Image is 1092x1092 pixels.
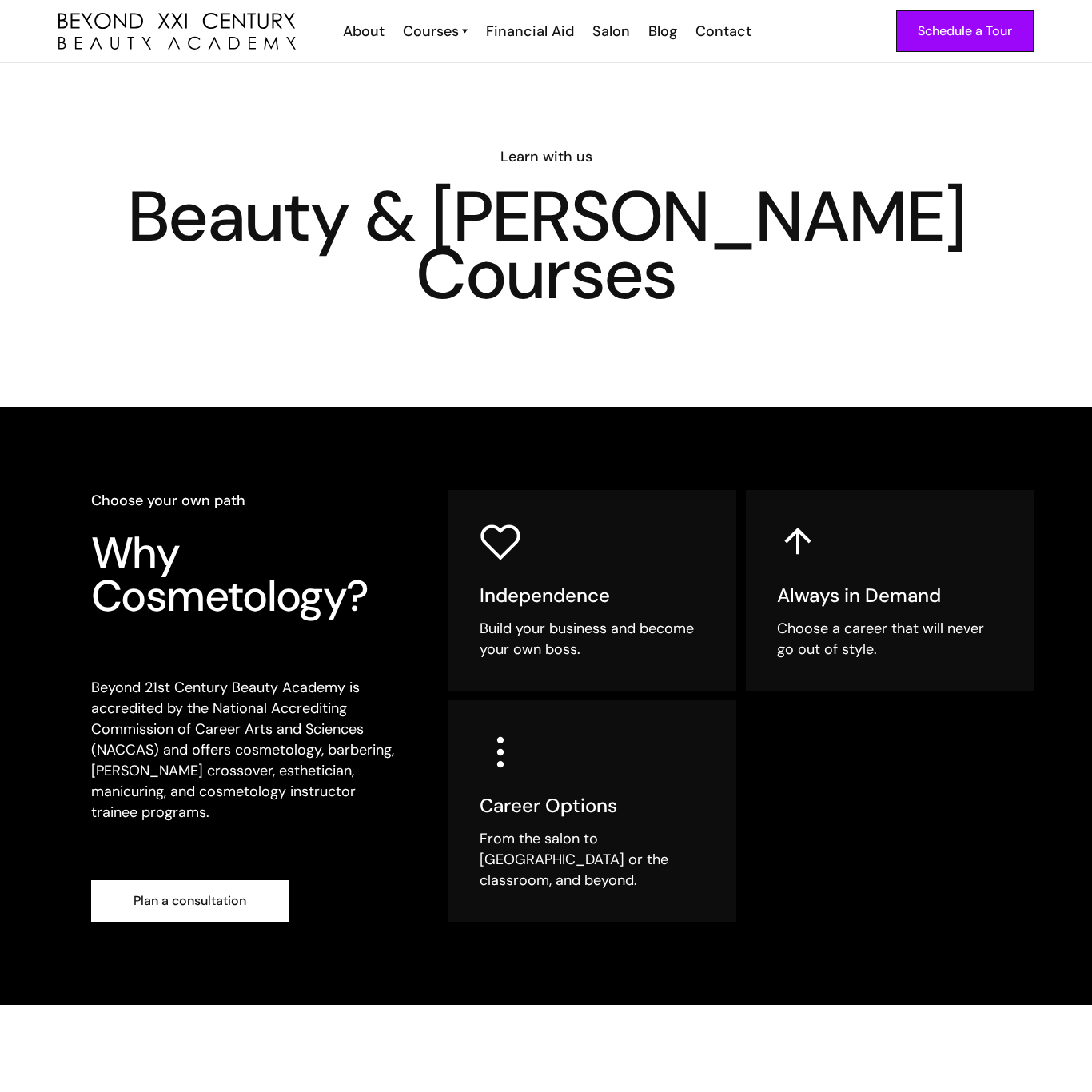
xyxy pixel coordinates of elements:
[476,21,582,42] a: Financial Aid
[896,10,1034,52] a: Schedule a Tour
[343,21,385,42] div: About
[403,21,468,42] a: Courses
[91,490,403,511] h6: Choose your own path
[403,21,459,42] div: Courses
[777,584,1002,608] h5: Always in Demand
[91,677,403,823] p: Beyond 21st Century Beauty Academy is accredited by the National Accrediting Commission of Career...
[480,618,705,660] div: Build your business and become your own boss.
[480,828,705,891] div: From the salon to [GEOGRAPHIC_DATA] or the classroom, and beyond.
[592,21,630,42] div: Salon
[333,21,393,42] a: About
[486,21,574,42] div: Financial Aid
[480,584,705,608] h5: Independence
[777,618,1002,660] div: Choose a career that will never go out of style.
[58,13,296,50] img: beyond 21st century beauty academy logo
[777,521,819,563] img: up arrow
[685,21,759,42] a: Contact
[648,21,677,42] div: Blog
[582,21,638,42] a: Salon
[480,521,521,563] img: heart icon
[480,731,521,773] img: three dots
[91,880,289,922] a: Plan a consultation
[918,21,1012,42] div: Schedule a Tour
[58,188,1034,303] h1: Beauty & [PERSON_NAME] Courses
[480,794,705,818] h5: Career Options
[91,532,403,618] h3: Why Cosmetology?
[695,21,751,42] div: Contact
[58,146,1034,167] h6: Learn with us
[638,21,685,42] a: Blog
